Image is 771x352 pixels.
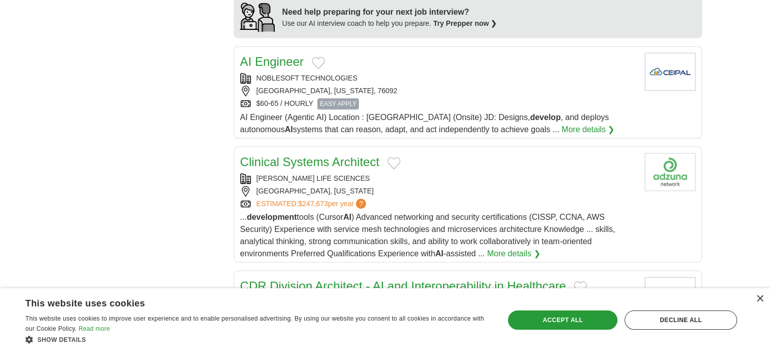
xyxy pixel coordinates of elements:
a: AI Engineer [240,55,304,68]
button: Add to favorite jobs [312,57,325,69]
a: Try Prepper now ❯ [433,19,497,27]
span: ? [356,199,366,209]
a: More details ❯ [487,248,540,260]
div: Show details [25,334,490,344]
strong: AI [285,125,293,134]
div: Decline all [625,310,737,330]
img: Noblesoft Technologies logo [645,53,695,91]
a: ESTIMATED:$247,673per year? [256,199,369,209]
a: NOBLESOFT TECHNOLOGIES [256,74,357,82]
div: $60-65 / HOURLY [240,98,637,109]
span: EASY APPLY [317,98,359,109]
span: This website uses cookies to improve user experience and to enable personalised advertising. By u... [25,315,484,332]
strong: AI [343,213,351,221]
strong: development [247,213,297,221]
div: [PERSON_NAME] LIFE SCIENCES [240,173,637,184]
a: More details ❯ [562,124,615,136]
span: AI Engineer (Agentic AI) Location : [GEOGRAPHIC_DATA] (Onsite) JD: Designs, , and deploys autonom... [240,113,609,134]
div: Close [756,295,763,303]
div: [GEOGRAPHIC_DATA], [US_STATE] [240,186,637,197]
strong: AI [435,249,444,258]
a: Read more, opens a new window [79,325,110,332]
span: Show details [38,336,86,343]
div: [GEOGRAPHIC_DATA], [US_STATE], 76092 [240,86,637,96]
a: Clinical Systems Architect [240,155,380,169]
div: Need help preparing for your next job interview? [282,6,497,18]
div: This website uses cookies [25,294,465,309]
button: Add to favorite jobs [574,281,587,293]
span: ... tools (Cursor ) Advanced networking and security certifications (CISSP, CCNA, AWS Security) E... [240,213,615,258]
button: Add to favorite jobs [387,157,400,169]
img: CVS Health logo [645,277,695,315]
img: Company logo [645,153,695,191]
div: Use our AI interview coach to help you prepare. [282,18,497,29]
div: Accept all [508,310,617,330]
strong: develop [530,113,561,122]
span: $247,673 [298,200,327,208]
a: CDR Division Architect - AI and Interoperability in Healthcare [240,279,566,293]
